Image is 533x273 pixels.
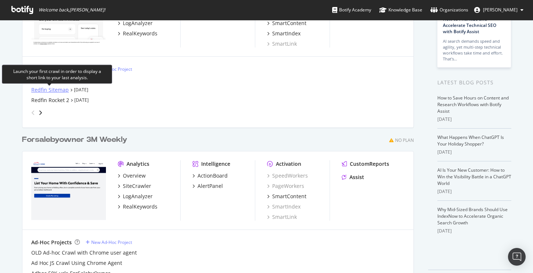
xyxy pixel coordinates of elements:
div: Ad-Hoc Projects [31,239,72,246]
a: LogAnalyzer [118,193,153,200]
div: RealKeywords [123,203,157,210]
div: [DATE] [437,228,511,234]
a: OLD Ad-hoc Crawl with Chrome user agent [31,249,137,256]
div: LogAnalyzer [123,193,153,200]
a: What Happens When ChatGPT Is Your Holiday Shopper? [437,134,504,147]
a: SiteCrawler [118,182,151,190]
div: SmartContent [272,193,306,200]
a: Forsalebyowner 3M Weekly [22,134,130,145]
div: Open Intercom Messenger [508,248,526,266]
a: Redfin Rocket 2 [31,97,69,104]
div: [DATE] [437,149,511,155]
div: Latest Blog Posts [437,78,511,87]
a: PageWorkers [267,182,304,190]
a: Ad Hoc JS Crawl Using Chrome Agent [31,259,122,267]
div: Overview [123,172,146,179]
a: RealKeywords [118,30,157,37]
div: RealKeywords [123,30,157,37]
div: Forsalebyowner 3M Weekly [22,134,127,145]
a: [DATE] [74,87,88,93]
div: No Plan [395,137,414,143]
div: Knowledge Base [379,6,422,14]
div: SmartContent [272,20,306,27]
a: Assist [342,174,364,181]
div: Assist [349,174,364,181]
span: Welcome back, [PERSON_NAME] ! [39,7,105,13]
a: SmartLink [267,213,297,221]
div: angle-right [38,109,43,116]
span: Vlajko Knezic [483,7,518,13]
a: Redfin Sitemap [31,86,69,94]
a: New Ad-Hoc Project [86,66,132,72]
div: [DATE] [437,188,511,195]
a: SmartContent [267,193,306,200]
a: ActionBoard [192,172,228,179]
div: Launch your first crawl in order to display a short link to your last analysis. [8,68,106,80]
a: SpeedWorkers [267,172,308,179]
div: Organizations [430,6,468,14]
a: SmartContent [267,20,306,27]
a: SmartIndex [267,30,301,37]
a: SmartLink [267,40,297,48]
a: [DATE] [74,97,89,103]
a: SmartIndex [267,203,301,210]
div: ActionBoard [198,172,228,179]
div: AI search demands speed and agility, yet multi-step technical workflows take time and effort. Tha... [443,38,505,62]
div: LogAnalyzer [123,20,153,27]
a: How to Save Hours on Content and Research Workflows with Botify Assist [437,95,509,114]
div: [DATE] [437,116,511,123]
div: Botify Academy [332,6,371,14]
div: SmartIndex [272,30,301,37]
div: angle-left [28,107,38,119]
div: SiteCrawler [123,182,151,190]
div: AlertPanel [198,182,223,190]
a: Overview [118,172,146,179]
div: Analytics [127,160,149,168]
a: How to Prioritize and Accelerate Technical SEO with Botify Assist [443,16,496,35]
a: LogAnalyzer [118,20,153,27]
a: RealKeywords [118,203,157,210]
div: New Ad-Hoc Project [91,239,132,245]
div: Intelligence [201,160,230,168]
a: CustomReports [342,160,389,168]
a: AlertPanel [192,182,223,190]
div: Activation [276,160,301,168]
a: AI Is Your New Customer: How to Win the Visibility Battle in a ChatGPT World [437,167,511,186]
a: New Ad-Hoc Project [86,239,132,245]
button: [PERSON_NAME] [468,4,529,16]
img: forsalebyowner.com [31,160,106,220]
div: New Ad-Hoc Project [91,66,132,72]
a: Why Mid-Sized Brands Should Use IndexNow to Accelerate Organic Search Growth [437,206,508,226]
div: CustomReports [350,160,389,168]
